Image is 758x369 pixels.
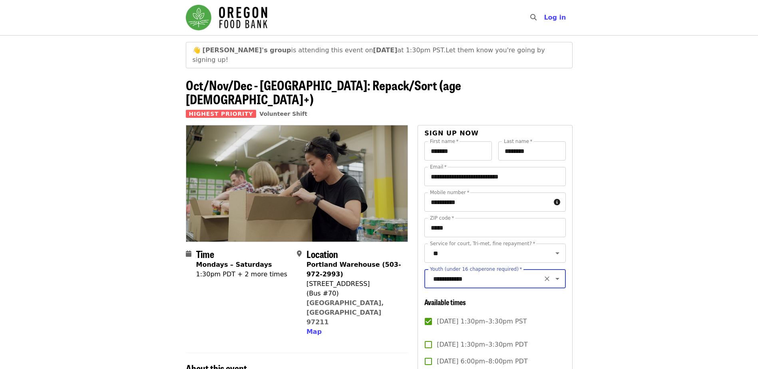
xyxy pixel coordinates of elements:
[186,110,257,118] span: Highest Priority
[196,270,287,279] div: 1:30pm PDT + 2 more times
[424,167,565,186] input: Email
[552,248,563,259] button: Open
[196,247,214,261] span: Time
[306,328,322,335] span: Map
[306,247,338,261] span: Location
[437,317,527,326] span: [DATE] 1:30pm–3:30pm PST
[537,10,572,26] button: Log in
[306,327,322,337] button: Map
[186,125,408,241] img: Oct/Nov/Dec - Portland: Repack/Sort (age 8+) organized by Oregon Food Bank
[424,297,466,307] span: Available times
[430,165,447,169] label: Email
[306,279,402,289] div: [STREET_ADDRESS]
[424,218,565,237] input: ZIP code
[430,190,469,195] label: Mobile number
[530,14,537,21] i: search icon
[297,250,302,258] i: map-marker-alt icon
[259,111,307,117] a: Volunteer Shift
[196,261,272,268] strong: Mondays – Saturdays
[203,46,446,54] span: is attending this event on at 1:30pm PST.
[186,75,461,108] span: Oct/Nov/Dec - [GEOGRAPHIC_DATA]: Repack/Sort (age [DEMOGRAPHIC_DATA]+)
[424,141,492,161] input: First name
[541,273,553,284] button: Clear
[504,139,532,144] label: Last name
[437,357,527,366] span: [DATE] 6:00pm–8:00pm PDT
[203,46,291,54] strong: [PERSON_NAME]'s group
[424,129,479,137] span: Sign up now
[430,216,454,220] label: ZIP code
[498,141,566,161] input: Last name
[306,261,401,278] strong: Portland Warehouse (503-972-2993)
[430,139,459,144] label: First name
[373,46,398,54] strong: [DATE]
[554,198,560,206] i: circle-info icon
[544,14,566,21] span: Log in
[186,5,267,30] img: Oregon Food Bank - Home
[430,241,535,246] label: Service for court, Tri-met, fine repayment?
[430,267,522,272] label: Youth (under 16 chaperone required)
[193,46,201,54] span: waving emoji
[306,299,384,326] a: [GEOGRAPHIC_DATA], [GEOGRAPHIC_DATA] 97211
[306,289,402,298] div: (Bus #70)
[424,192,550,212] input: Mobile number
[437,340,527,349] span: [DATE] 1:30pm–3:30pm PDT
[552,273,563,284] button: Open
[541,8,548,27] input: Search
[186,250,191,258] i: calendar icon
